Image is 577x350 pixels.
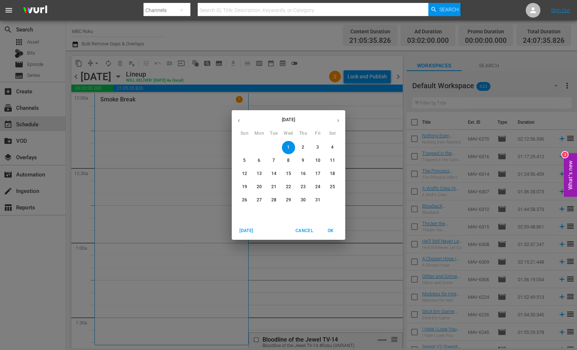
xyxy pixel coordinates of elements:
[301,184,306,190] p: 23
[326,130,339,137] span: Sat
[238,227,255,235] span: [DATE]
[315,197,320,203] p: 31
[267,167,280,180] button: 14
[282,141,295,154] button: 1
[271,171,276,177] p: 14
[311,130,324,137] span: Fri
[331,144,334,150] p: 4
[315,157,320,164] p: 10
[253,167,266,180] button: 13
[302,144,304,150] p: 2
[238,180,251,194] button: 19
[271,184,276,190] p: 21
[238,167,251,180] button: 12
[311,154,324,167] button: 10
[267,194,280,207] button: 28
[253,180,266,194] button: 20
[286,171,291,177] p: 15
[235,225,258,237] button: [DATE]
[257,171,262,177] p: 13
[253,194,266,207] button: 27
[295,227,313,235] span: Cancel
[564,153,577,197] button: Open Feedback Widget
[297,194,310,207] button: 30
[286,197,291,203] p: 29
[297,167,310,180] button: 16
[253,154,266,167] button: 6
[302,157,304,164] p: 9
[267,180,280,194] button: 21
[311,180,324,194] button: 24
[267,154,280,167] button: 7
[315,171,320,177] p: 17
[297,141,310,154] button: 2
[297,180,310,194] button: 23
[330,184,335,190] p: 25
[253,130,266,137] span: Mon
[316,144,319,150] p: 3
[242,184,247,190] p: 19
[326,154,339,167] button: 11
[287,157,290,164] p: 8
[311,194,324,207] button: 31
[301,197,306,203] p: 30
[238,130,251,137] span: Sun
[243,157,246,164] p: 5
[257,197,262,203] p: 27
[287,144,290,150] p: 1
[551,7,570,13] a: Sign Out
[326,167,339,180] button: 18
[326,141,339,154] button: 4
[322,227,339,235] span: OK
[319,225,342,237] button: OK
[315,184,320,190] p: 24
[297,130,310,137] span: Thu
[330,157,335,164] p: 11
[326,180,339,194] button: 25
[439,3,459,16] span: Search
[562,152,568,158] div: 3
[282,194,295,207] button: 29
[330,171,335,177] p: 18
[311,167,324,180] button: 17
[282,180,295,194] button: 22
[267,130,280,137] span: Tue
[4,6,13,15] span: menu
[301,171,306,177] p: 16
[242,171,247,177] p: 12
[238,194,251,207] button: 26
[258,157,260,164] p: 6
[282,130,295,137] span: Wed
[282,154,295,167] button: 8
[242,197,247,203] p: 26
[272,157,275,164] p: 7
[246,116,331,123] p: [DATE]
[257,184,262,190] p: 20
[18,2,53,19] img: ans4CAIJ8jUAAAAAAAAAAAAAAAAAAAAAAAAgQb4GAAAAAAAAAAAAAAAAAAAAAAAAJMjXAAAAAAAAAAAAAAAAAAAAAAAAgAT5G...
[238,154,251,167] button: 5
[286,184,291,190] p: 22
[271,197,276,203] p: 28
[293,225,316,237] button: Cancel
[297,154,310,167] button: 9
[311,141,324,154] button: 3
[282,167,295,180] button: 15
